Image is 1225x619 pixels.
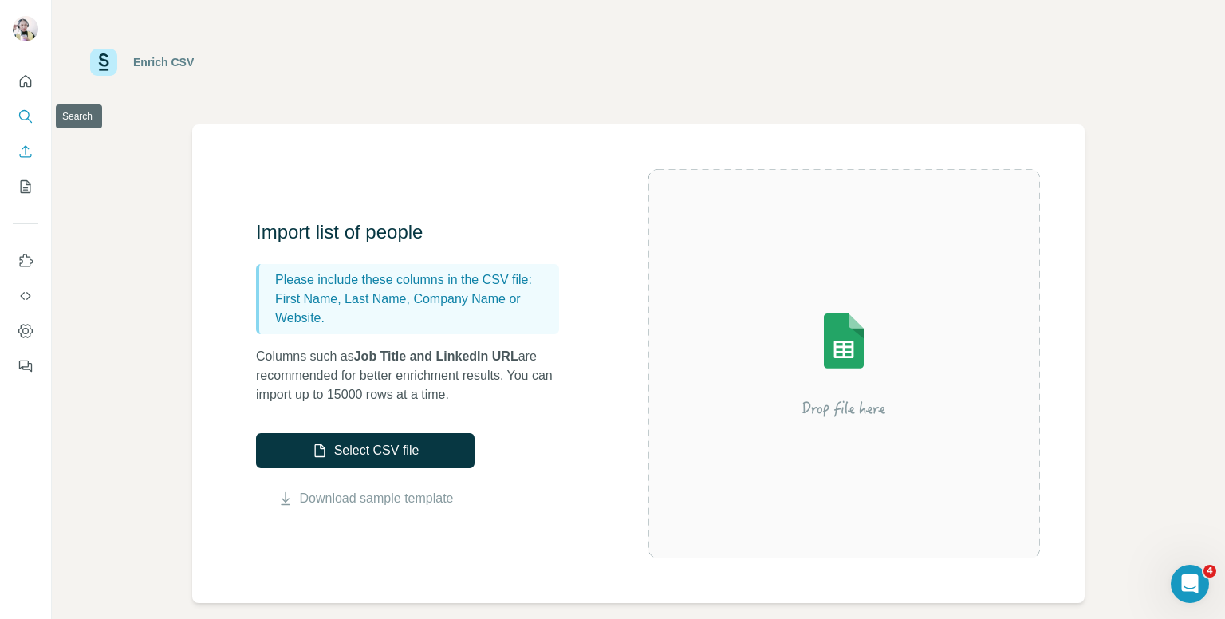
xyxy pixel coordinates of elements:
span: Job Title and LinkedIn URL [354,349,518,363]
p: Columns such as are recommended for better enrichment results. You can import up to 15000 rows at... [256,347,575,404]
img: Surfe Illustration - Drop file here or select below [700,268,987,459]
button: Use Surfe on LinkedIn [13,246,38,275]
button: Dashboard [13,317,38,345]
p: Please include these columns in the CSV file: [275,270,553,290]
iframe: Intercom live chat [1171,565,1209,603]
button: Search [13,102,38,131]
button: My lists [13,172,38,201]
div: Enrich CSV [133,54,194,70]
button: Feedback [13,352,38,380]
button: Enrich CSV [13,137,38,166]
button: Download sample template [256,489,475,508]
h3: Import list of people [256,219,575,245]
button: Quick start [13,67,38,96]
a: Download sample template [300,489,454,508]
img: Avatar [13,16,38,41]
p: First Name, Last Name, Company Name or Website. [275,290,553,328]
button: Use Surfe API [13,282,38,310]
img: Surfe Logo [90,49,117,76]
button: Select CSV file [256,433,475,468]
span: 4 [1203,565,1216,578]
